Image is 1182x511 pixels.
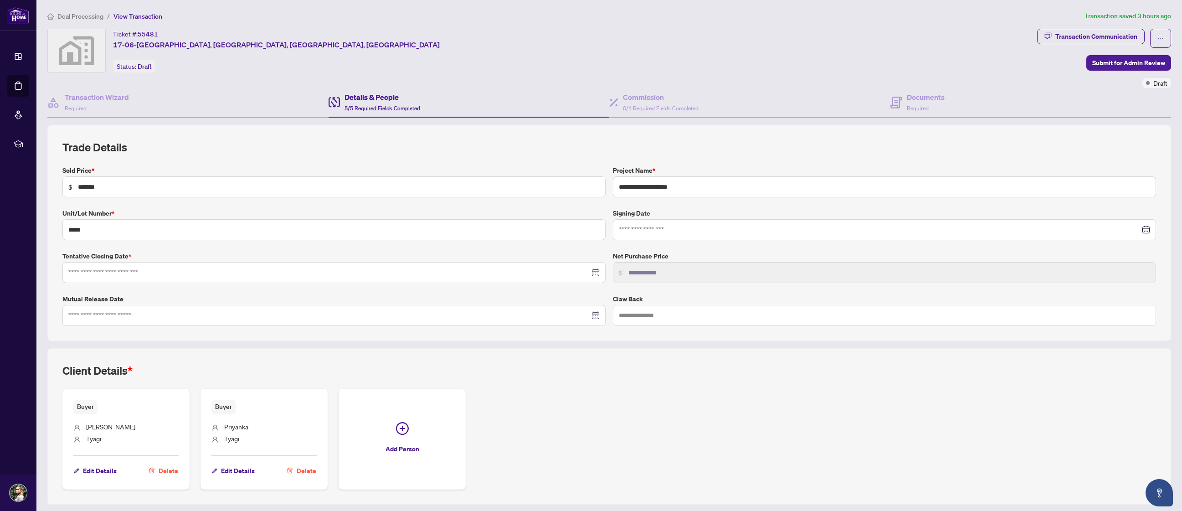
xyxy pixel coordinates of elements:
span: Add Person [385,442,419,456]
span: 0/1 Required Fields Completed [623,105,699,112]
label: Sold Price [62,165,606,175]
span: plus-circle [396,422,409,435]
label: Signing Date [613,208,1156,218]
label: Project Name [613,165,1156,175]
span: Tyagi [86,434,101,443]
span: Delete [297,464,316,478]
label: Tentative Closing Date [62,251,606,261]
span: $ [68,182,72,192]
img: logo [7,7,29,24]
span: Draft [1153,78,1167,88]
div: Transaction Communication [1055,29,1137,44]
span: Buyer [73,400,98,414]
label: Net Purchase Price [613,251,1156,261]
span: Required [65,105,87,112]
img: svg%3e [48,29,105,72]
span: Delete [159,464,178,478]
button: Delete [148,463,179,479]
span: Deal Processing [57,12,103,21]
button: Add Person [339,389,466,489]
h4: Details & People [344,92,420,103]
button: Edit Details [73,463,117,479]
article: Transaction saved 3 hours ago [1084,11,1171,21]
button: Delete [286,463,317,479]
span: ellipsis [1157,35,1164,41]
span: Edit Details [221,464,255,478]
label: Unit/Lot Number [62,208,606,218]
button: Open asap [1146,479,1173,506]
span: 5/5 Required Fields Completed [344,105,420,112]
button: Submit for Admin Review [1086,55,1171,71]
span: $ [619,268,623,278]
span: Buyer [211,400,236,414]
li: / [107,11,110,21]
h4: Commission [623,92,699,103]
h2: Client Details [62,363,133,378]
h2: Trade Details [62,140,1156,155]
span: 17-06-[GEOGRAPHIC_DATA], [GEOGRAPHIC_DATA], [GEOGRAPHIC_DATA], [GEOGRAPHIC_DATA] [113,39,440,50]
div: Status: [113,60,155,72]
label: Mutual Release Date [62,294,606,304]
span: Required [907,105,929,112]
span: Priyanka [224,423,248,431]
span: Edit Details [83,464,117,478]
div: Ticket #: [113,29,158,39]
span: Tyagi [224,434,239,443]
span: Submit for Admin Review [1092,56,1165,70]
button: Transaction Communication [1037,29,1145,44]
img: Profile Icon [10,484,27,501]
span: [PERSON_NAME] [86,423,135,431]
span: View Transaction [113,12,162,21]
label: Claw Back [613,294,1156,304]
h4: Documents [907,92,945,103]
span: home [47,13,54,20]
h4: Transaction Wizard [65,92,129,103]
span: 55481 [138,30,158,38]
span: Draft [138,62,152,71]
button: Edit Details [211,463,255,479]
